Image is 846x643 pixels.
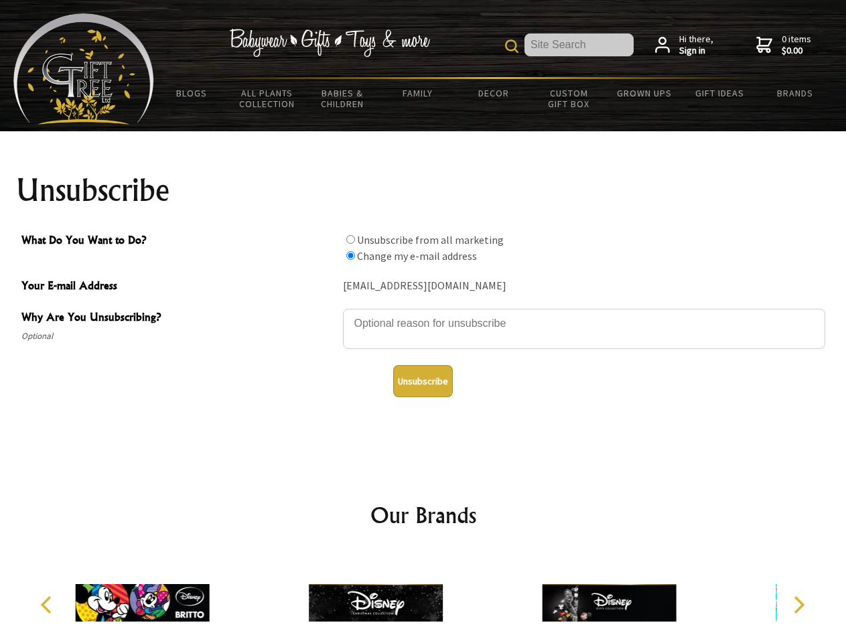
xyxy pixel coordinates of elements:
[357,233,504,246] label: Unsubscribe from all marketing
[606,79,682,107] a: Grown Ups
[33,590,63,620] button: Previous
[756,33,811,57] a: 0 items$0.00
[346,235,355,244] input: What Do You Want to Do?
[505,40,518,53] img: product search
[679,33,713,57] span: Hi there,
[13,13,154,125] img: Babyware - Gifts - Toys and more...
[455,79,531,107] a: Decor
[21,277,336,297] span: Your E-mail Address
[21,309,336,328] span: Why Are You Unsubscribing?
[154,79,230,107] a: BLOGS
[230,79,305,118] a: All Plants Collection
[27,499,820,531] h2: Our Brands
[393,365,453,397] button: Unsubscribe
[758,79,833,107] a: Brands
[305,79,380,118] a: Babies & Children
[229,29,430,57] img: Babywear - Gifts - Toys & more
[343,276,825,297] div: [EMAIL_ADDRESS][DOMAIN_NAME]
[655,33,713,57] a: Hi there,Sign in
[531,79,607,118] a: Custom Gift Box
[682,79,758,107] a: Gift Ideas
[21,232,336,251] span: What Do You Want to Do?
[16,174,831,206] h1: Unsubscribe
[21,328,336,344] span: Optional
[679,45,713,57] strong: Sign in
[357,249,477,263] label: Change my e-mail address
[782,33,811,57] span: 0 items
[343,309,825,349] textarea: Why Are You Unsubscribing?
[782,45,811,57] strong: $0.00
[524,33,634,56] input: Site Search
[380,79,456,107] a: Family
[346,251,355,260] input: What Do You Want to Do?
[784,590,813,620] button: Next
